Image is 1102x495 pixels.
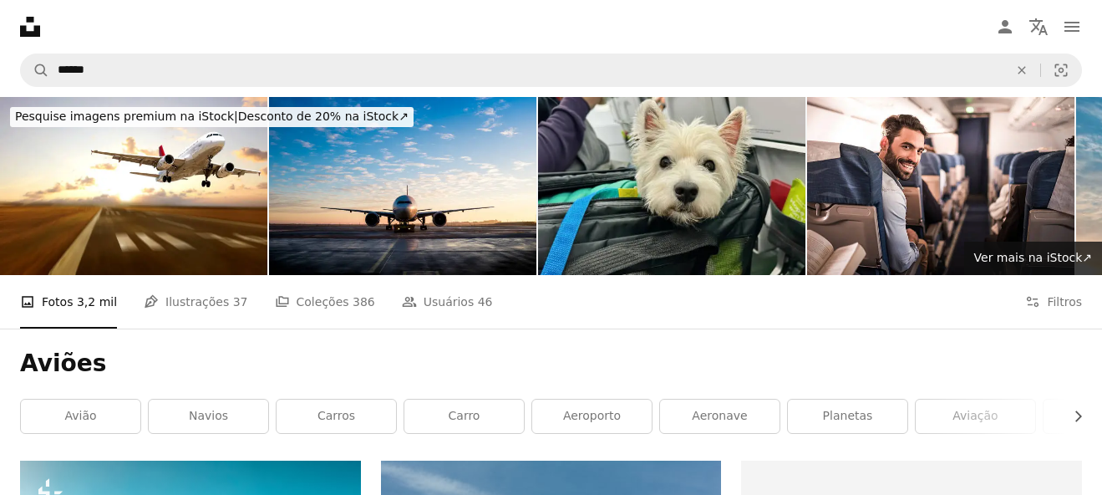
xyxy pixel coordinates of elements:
a: Início — Unsplash [20,17,40,37]
h1: Aviões [20,349,1082,379]
a: Carros [277,400,396,433]
button: Filtros [1025,275,1082,329]
button: Pesquise na Unsplash [21,54,49,86]
span: 386 [353,293,375,311]
a: Planetas [788,400,907,433]
span: 46 [478,293,493,311]
a: aeroporto [532,400,652,433]
button: Pesquisa visual [1041,54,1081,86]
a: carro [404,400,524,433]
a: Usuários 46 [402,275,493,329]
button: Menu [1055,10,1089,43]
div: Desconto de 20% na iStock ↗ [10,107,414,127]
span: 37 [233,293,248,311]
img: Jovem passageiro feliz voando no avião. [807,97,1074,275]
a: Navios [149,400,268,433]
form: Pesquise conteúdo visual em todo o site [20,54,1082,87]
button: Limpar [1003,54,1040,86]
a: Ilustrações 37 [144,275,247,329]
span: Pesquise imagens premium na iStock | [15,110,238,123]
img: Avião na pista de decolagem do aeroporto contra o céu durante o pôr do sol [269,97,536,275]
a: aeronave [660,400,780,433]
span: Ver mais na iStock ↗ [974,251,1092,264]
button: rolar lista para a direita [1063,400,1082,433]
img: Cachorro pequeno está pegando uma viagem de avião [538,97,805,275]
a: Entrar / Cadastrar-se [988,10,1022,43]
a: avião [21,400,140,433]
a: Coleções 386 [275,275,375,329]
button: Idioma [1022,10,1055,43]
a: aviação [916,400,1035,433]
a: Ver mais na iStock↗ [964,242,1102,275]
